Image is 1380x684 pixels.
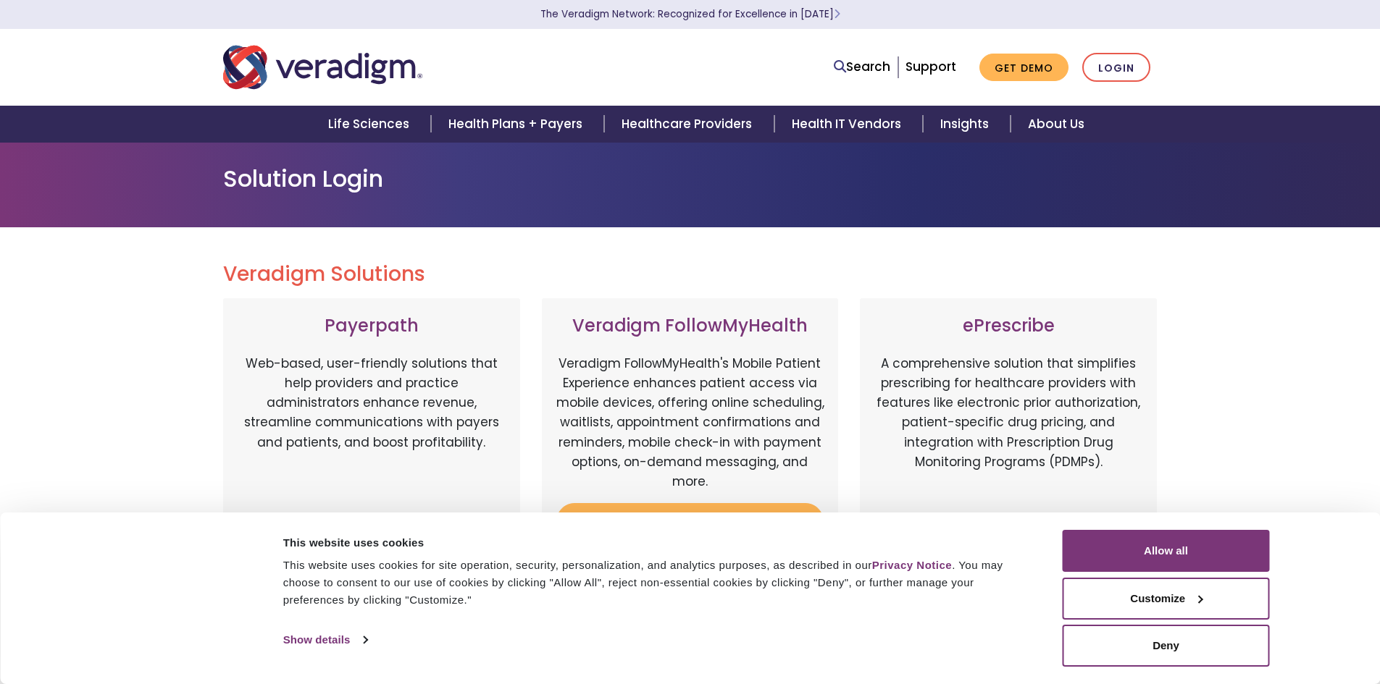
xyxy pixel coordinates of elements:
a: About Us [1011,106,1102,143]
a: Privacy Notice [872,559,952,571]
a: Show details [283,629,367,651]
h3: ePrescribe [874,316,1142,337]
h2: Veradigm Solutions [223,262,1158,287]
a: Insights [923,106,1011,143]
div: This website uses cookies [283,534,1030,552]
a: Search [834,57,890,77]
h3: Payerpath [238,316,506,337]
img: Veradigm logo [223,43,422,91]
a: Get Demo [979,54,1069,82]
a: Life Sciences [311,106,431,143]
p: Web-based, user-friendly solutions that help providers and practice administrators enhance revenu... [238,354,506,506]
a: Login to Veradigm FollowMyHealth [556,503,824,550]
p: Veradigm FollowMyHealth's Mobile Patient Experience enhances patient access via mobile devices, o... [556,354,824,491]
span: Learn More [834,7,840,21]
button: Customize [1063,578,1270,620]
h3: Veradigm FollowMyHealth [556,316,824,337]
button: Deny [1063,625,1270,667]
h1: Solution Login [223,165,1158,193]
a: Support [906,58,956,75]
a: Health Plans + Payers [431,106,604,143]
p: A comprehensive solution that simplifies prescribing for healthcare providers with features like ... [874,354,1142,506]
a: Login [1082,53,1150,83]
a: The Veradigm Network: Recognized for Excellence in [DATE]Learn More [540,7,840,21]
a: Healthcare Providers [604,106,774,143]
button: Allow all [1063,530,1270,572]
div: This website uses cookies for site operation, security, personalization, and analytics purposes, ... [283,557,1030,609]
a: Health IT Vendors [774,106,923,143]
